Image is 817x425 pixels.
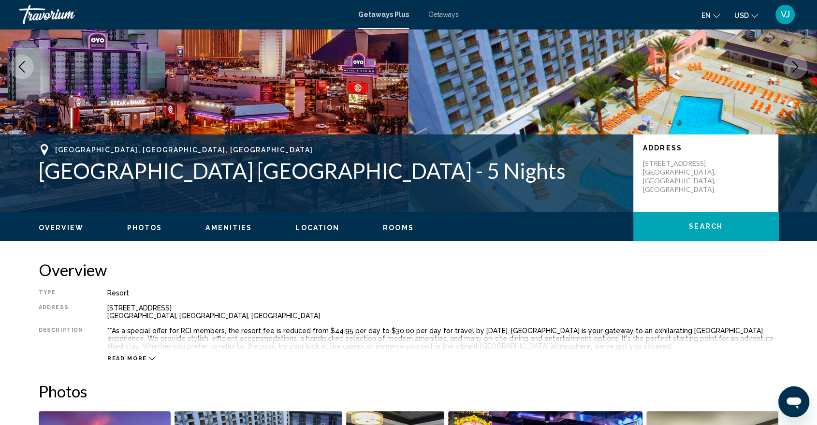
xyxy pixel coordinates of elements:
[107,355,147,362] span: Read more
[39,223,84,232] button: Overview
[383,223,414,232] button: Rooms
[127,223,162,232] button: Photos
[689,223,723,231] span: Search
[107,327,778,350] div: **As a special offer for RCI members, the resort fee is reduced from $44.95 per day to $30.00 per...
[10,55,34,79] button: Previous image
[19,5,349,24] a: Travorium
[358,11,409,18] a: Getaways Plus
[773,4,798,25] button: User Menu
[778,386,809,417] iframe: Button to launch messaging window
[205,223,252,232] button: Amenities
[39,289,83,297] div: Type
[383,224,414,232] span: Rooms
[39,260,778,279] h2: Overview
[107,304,778,320] div: [STREET_ADDRESS] [GEOGRAPHIC_DATA], [GEOGRAPHIC_DATA], [GEOGRAPHIC_DATA]
[39,224,84,232] span: Overview
[127,224,162,232] span: Photos
[428,11,459,18] a: Getaways
[295,224,339,232] span: Location
[633,212,778,241] button: Search
[781,10,790,19] span: VJ
[55,146,313,154] span: [GEOGRAPHIC_DATA], [GEOGRAPHIC_DATA], [GEOGRAPHIC_DATA]
[701,8,720,22] button: Change language
[39,381,778,401] h2: Photos
[783,55,807,79] button: Next image
[295,223,339,232] button: Location
[39,327,83,350] div: Description
[107,289,778,297] div: Resort
[39,304,83,320] div: Address
[643,144,769,152] p: Address
[701,12,711,19] span: en
[643,159,720,194] p: [STREET_ADDRESS] [GEOGRAPHIC_DATA], [GEOGRAPHIC_DATA], [GEOGRAPHIC_DATA]
[205,224,252,232] span: Amenities
[107,355,155,362] button: Read more
[39,158,624,183] h1: [GEOGRAPHIC_DATA] [GEOGRAPHIC_DATA] - 5 Nights
[734,12,749,19] span: USD
[734,8,758,22] button: Change currency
